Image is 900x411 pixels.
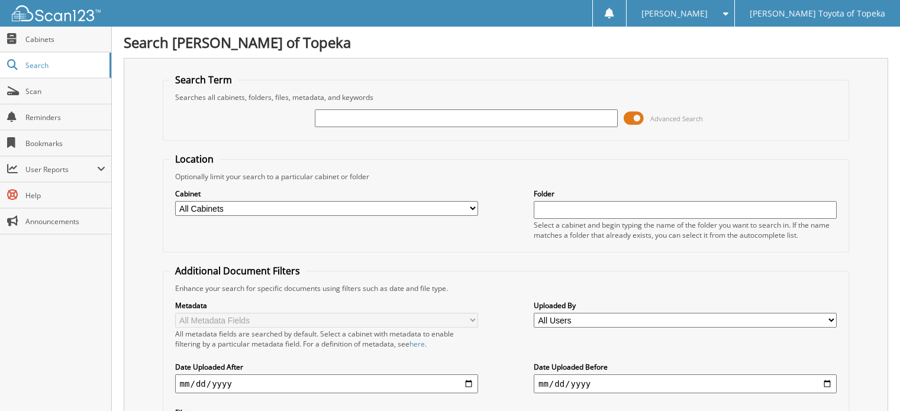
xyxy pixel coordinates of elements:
[650,114,703,123] span: Advanced Search
[25,190,105,200] span: Help
[25,138,105,148] span: Bookmarks
[25,164,97,174] span: User Reports
[169,171,843,182] div: Optionally limit your search to a particular cabinet or folder
[124,33,888,52] h1: Search [PERSON_NAME] of Topeka
[25,60,104,70] span: Search
[175,189,478,199] label: Cabinet
[169,92,843,102] div: Searches all cabinets, folders, files, metadata, and keywords
[175,329,478,349] div: All metadata fields are searched by default. Select a cabinet with metadata to enable filtering b...
[534,189,837,199] label: Folder
[175,362,478,372] label: Date Uploaded After
[25,216,105,226] span: Announcements
[12,5,101,21] img: scan123-logo-white.svg
[534,220,837,240] div: Select a cabinet and begin typing the name of the folder you want to search in. If the name match...
[175,374,478,393] input: start
[409,339,425,349] a: here
[25,112,105,122] span: Reminders
[25,34,105,44] span: Cabinets
[641,10,708,17] span: [PERSON_NAME]
[534,374,837,393] input: end
[534,300,837,310] label: Uploaded By
[25,86,105,96] span: Scan
[750,10,885,17] span: [PERSON_NAME] Toyota of Topeka
[175,300,478,310] label: Metadata
[169,264,306,277] legend: Additional Document Filters
[169,153,220,166] legend: Location
[169,283,843,293] div: Enhance your search for specific documents using filters such as date and file type.
[534,362,837,372] label: Date Uploaded Before
[169,73,238,86] legend: Search Term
